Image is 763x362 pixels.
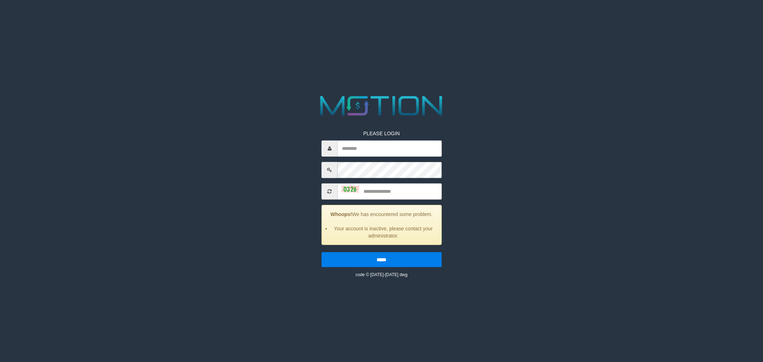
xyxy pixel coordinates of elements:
[322,205,442,245] div: We has encountered some problem.
[331,211,352,217] strong: Whoops!
[322,129,442,137] p: PLEASE LOGIN
[356,272,407,277] small: code © [DATE]-[DATE] dwg
[331,225,436,239] li: Your account is inactive, please contact your administrator.
[315,93,448,119] img: MOTION_logo.png
[341,186,359,193] img: captcha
